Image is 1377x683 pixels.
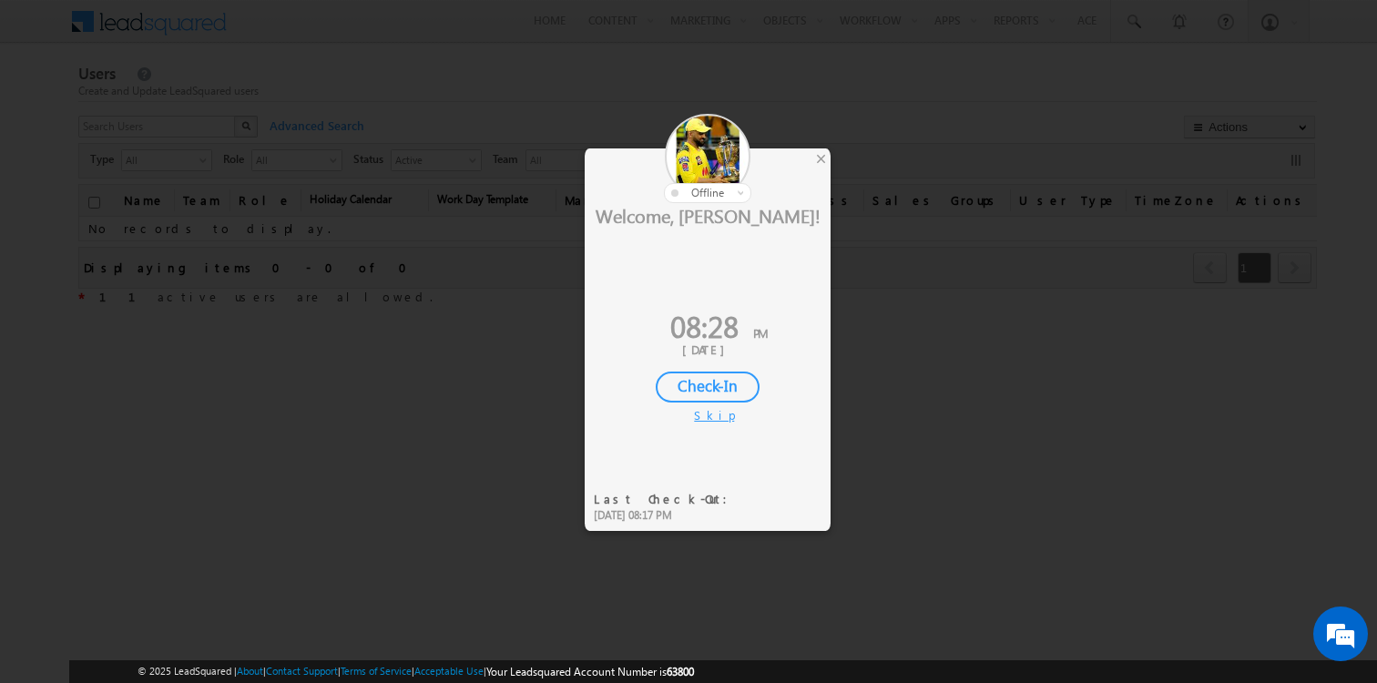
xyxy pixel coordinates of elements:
div: Last Check-Out: [594,491,739,507]
span: 08:28 [670,305,739,346]
a: Acceptable Use [414,665,484,677]
a: About [237,665,263,677]
span: PM [753,325,768,341]
span: 63800 [667,665,694,678]
span: © 2025 LeadSquared | | | | | [138,663,694,680]
span: Your Leadsquared Account Number is [486,665,694,678]
div: [DATE] 08:17 PM [594,507,739,524]
div: Skip [694,407,721,423]
div: [DATE] [598,341,817,358]
div: Check-In [656,372,760,403]
div: Welcome, [PERSON_NAME]! [585,203,831,227]
a: Terms of Service [341,665,412,677]
div: × [811,148,831,168]
a: Contact Support [266,665,338,677]
span: offline [691,186,724,199]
